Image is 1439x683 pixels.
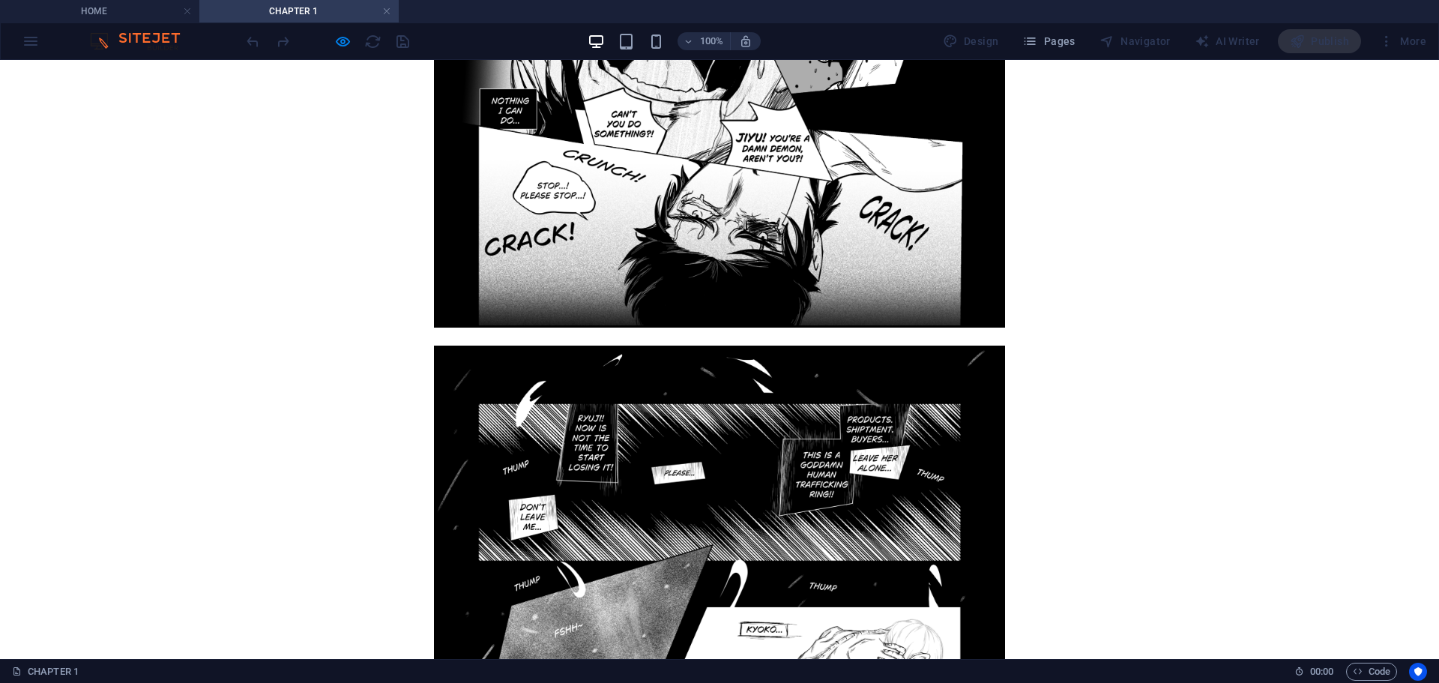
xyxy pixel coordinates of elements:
div: Design (Ctrl+Alt+Y) [937,29,1005,53]
span: : [1321,666,1323,677]
button: 100% [678,32,731,50]
button: Code [1346,663,1397,681]
h6: 100% [700,32,724,50]
button: Usercentrics [1409,663,1427,681]
button: Click here to leave preview mode and continue editing [334,32,352,50]
img: Editor Logo [86,32,199,50]
span: Code [1353,663,1390,681]
span: 00 00 [1310,663,1333,681]
a: Click to cancel selection. Double-click to open Pages [12,663,79,681]
i: On resize automatically adjust zoom level to fit chosen device. [739,34,752,48]
button: Pages [1016,29,1081,53]
h4: CHAPTER 1 [199,3,399,19]
h6: Session time [1294,663,1334,681]
span: Pages [1022,34,1075,49]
